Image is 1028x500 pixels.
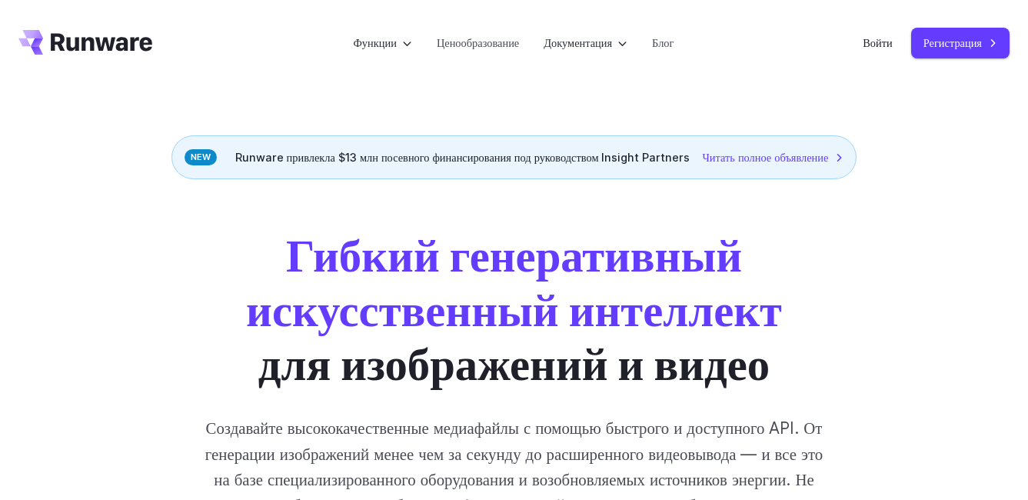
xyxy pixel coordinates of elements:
label: Функции [354,34,412,52]
strong: Гибкий генеративный искусственный интеллект [246,228,782,336]
a: Войти [863,34,893,52]
label: Документация [544,34,627,52]
font: Runware привлекла $13 млн посевного финансирования под руководством Insight Partners [235,148,690,166]
a: Регистрация [911,28,1010,58]
a: Блог [652,34,674,52]
h1: для изображений и видео [118,228,910,391]
a: Ценообразование [437,34,519,52]
a: Перейти к/ [18,30,152,55]
a: Читать полное объявление [703,148,844,166]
